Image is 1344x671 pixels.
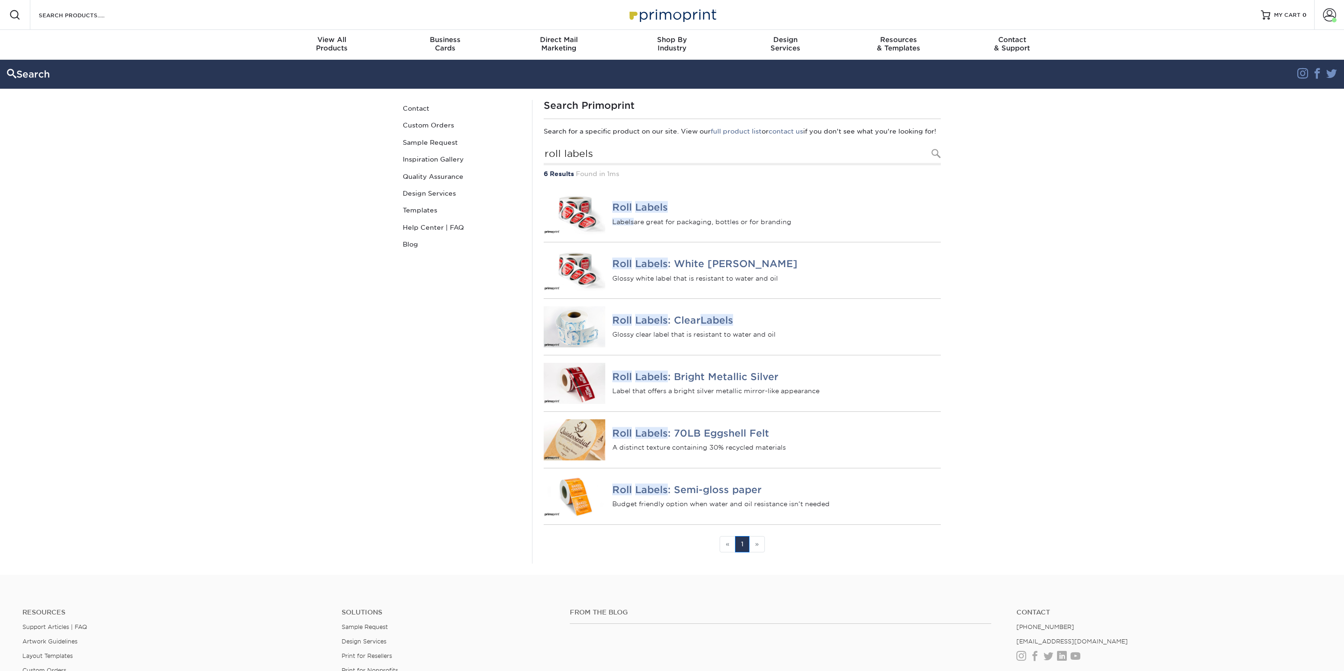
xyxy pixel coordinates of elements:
[612,443,941,452] p: A distinct texture containing 30% recycled materials
[612,273,941,283] p: Glossy white label that is resistant to water and oil
[612,427,632,438] em: Roll
[275,35,389,44] span: View All
[635,201,668,213] em: Labels
[399,151,525,168] a: Inspiration Gallery
[342,608,556,616] h4: Solutions
[502,35,616,52] div: Marketing
[842,30,955,60] a: Resources& Templates
[616,35,729,44] span: Shop By
[612,386,941,396] p: Label that offers a bright silver metallic mirror-like appearance
[544,186,941,242] a: Roll Labels Roll Labels Labelsare great for packaging, bottles or for branding
[544,250,605,291] img: Roll Labels: White BOPP
[502,35,616,44] span: Direct Mail
[399,100,525,117] a: Contact
[616,30,729,60] a: Shop ByIndustry
[612,217,941,226] p: are great for packaging, bottles or for branding
[502,30,616,60] a: Direct MailMarketing
[399,185,525,202] a: Design Services
[616,35,729,52] div: Industry
[275,35,389,52] div: Products
[399,219,525,236] a: Help Center | FAQ
[635,427,668,438] em: Labels
[635,483,668,495] em: Labels
[955,35,1069,52] div: & Support
[1016,608,1322,616] a: Contact
[544,412,941,468] a: Roll Labels: 70LB Eggshell Felt Roll Labels: 70LB Eggshell Felt A distinct texture containing 30%...
[22,623,87,630] a: Support Articles | FAQ
[544,193,605,234] img: Roll Labels
[342,652,392,659] a: Print for Resellers
[399,117,525,134] a: Custom Orders
[612,484,941,495] h4: : Semi-gloss paper
[342,638,386,645] a: Design Services
[612,201,632,213] em: Roll
[728,30,842,60] a: DesignServices
[1016,638,1128,645] a: [EMAIL_ADDRESS][DOMAIN_NAME]
[612,258,941,269] h4: : White [PERSON_NAME]
[38,9,129,21] input: SEARCH PRODUCTS.....
[612,427,941,438] h4: : 70LB Eggshell Felt
[842,35,955,52] div: & Templates
[1016,623,1074,630] a: [PHONE_NUMBER]
[570,608,992,616] h4: From the Blog
[735,536,749,552] a: 1
[612,258,632,269] em: Roll
[399,134,525,151] a: Sample Request
[955,35,1069,44] span: Contact
[700,314,733,326] em: Labels
[342,623,388,630] a: Sample Request
[612,483,632,495] em: Roll
[728,35,842,44] span: Design
[612,499,941,509] p: Budget friendly option when water and oil resistance isn’t needed
[544,468,941,524] a: Roll Labels: Semi-gloss paper Roll Labels: Semi-gloss paper Budget friendly option when water and...
[612,330,941,339] p: Glossy clear label that is resistant to water and oil
[625,5,719,25] img: Primoprint
[544,363,605,404] img: Roll Labels: Bright Metallic Silver
[1302,12,1307,18] span: 0
[612,371,941,382] h4: : Bright Metallic Silver
[728,35,842,52] div: Services
[22,608,328,616] h4: Resources
[769,127,803,135] a: contact us
[544,170,574,177] strong: 6 Results
[275,30,389,60] a: View AllProducts
[389,35,502,44] span: Business
[544,144,941,165] input: Search Products...
[399,202,525,219] a: Templates
[842,35,955,44] span: Resources
[612,370,632,382] em: Roll
[635,314,668,326] em: Labels
[544,127,941,136] p: Search for a specific product on our site. View our or if you don't see what you're looking for!
[544,355,941,411] a: Roll Labels: Bright Metallic Silver Roll Labels: Bright Metallic Silver Label that offers a brigh...
[22,652,73,659] a: Layout Templates
[399,168,525,185] a: Quality Assurance
[576,170,619,177] span: Found in 1ms
[544,306,605,347] img: Roll Labels: Clear Labels
[389,35,502,52] div: Cards
[389,30,502,60] a: BusinessCards
[544,242,941,298] a: Roll Labels: White BOPP Roll Labels: White [PERSON_NAME] Glossy white label that is resistant to ...
[22,638,77,645] a: Artwork Guidelines
[544,419,605,460] img: Roll Labels: 70LB Eggshell Felt
[612,315,941,326] h4: : Clear
[1274,11,1301,19] span: MY CART
[544,100,941,111] h1: Search Primoprint
[612,218,634,225] em: Labels
[955,30,1069,60] a: Contact& Support
[399,236,525,253] a: Blog
[544,476,605,517] img: Roll Labels: Semi-gloss paper
[635,258,668,269] em: Labels
[544,299,941,355] a: Roll Labels: Clear Labels Roll Labels: ClearLabels Glossy clear label that is resistant to water ...
[711,127,762,135] a: full product list
[612,314,632,326] em: Roll
[635,370,668,382] em: Labels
